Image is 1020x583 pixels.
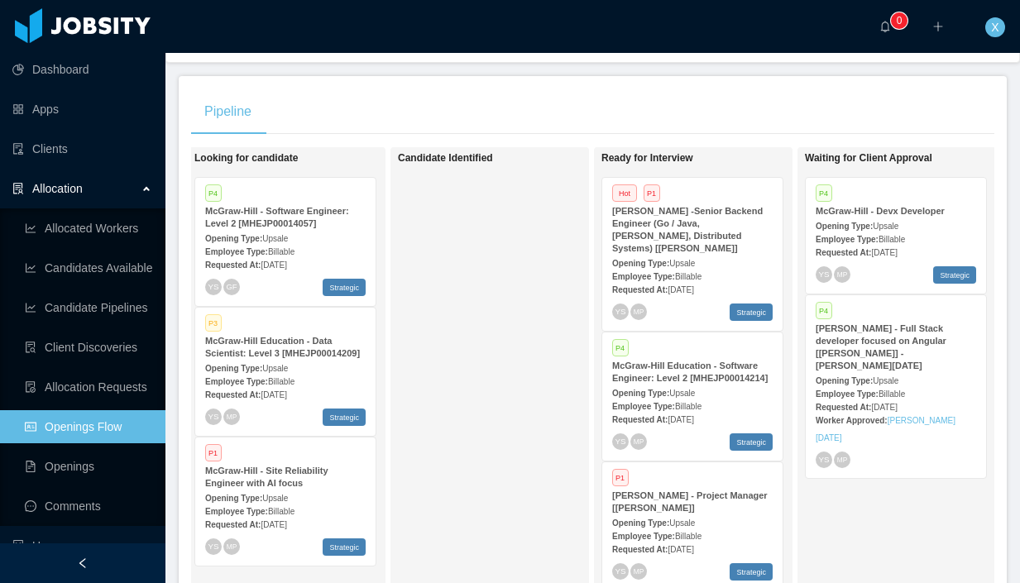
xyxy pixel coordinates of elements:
span: Strategic [323,409,366,426]
span: GF [226,282,237,290]
strong: Employee Type: [816,389,879,399]
strong: Employee Type: [816,235,879,244]
a: [PERSON_NAME][DATE] [816,416,955,442]
a: icon: appstoreApps [12,93,152,126]
i: icon: solution [12,183,24,194]
a: icon: file-doneAllocation Requests [25,370,152,404]
div: Pipeline [191,88,265,135]
span: [DATE] [668,415,693,424]
span: MP [634,437,644,445]
strong: Employee Type: [612,272,675,281]
a: icon: line-chartCandidates Available [25,251,152,284]
strong: Opening Type: [612,259,669,268]
span: Upsale [262,494,288,503]
span: Strategic [730,563,773,581]
span: YS [615,307,625,316]
span: MP [634,308,644,315]
span: [DATE] [871,403,897,412]
strong: Requested At: [612,545,668,554]
span: P4 [816,302,832,319]
span: Billable [675,402,702,411]
span: MP [634,567,644,575]
a: icon: auditClients [12,132,152,165]
strong: Requested At: [816,248,871,257]
span: YS [818,270,829,279]
i: icon: bell [879,21,891,32]
span: Billable [675,272,702,281]
span: MP [837,270,847,278]
span: Upsale [873,222,898,231]
span: [DATE] [261,260,286,270]
span: Upsale [873,376,898,385]
a: icon: file-searchClient Discoveries [25,331,152,364]
strong: [PERSON_NAME] - Full Stack developer focused on Angular [[PERSON_NAME]] - [PERSON_NAME][DATE] [816,323,946,370]
a: icon: idcardOpenings Flow [25,410,152,443]
a: icon: messageComments [25,490,152,523]
span: YS [818,455,829,464]
a: icon: file-textOpenings [25,450,152,483]
span: P1 [205,444,222,461]
strong: Requested At: [205,520,261,529]
span: P1 [612,469,629,486]
strong: Opening Type: [205,364,262,373]
span: Billable [268,247,295,256]
strong: [PERSON_NAME] - Project Manager [[PERSON_NAME]] [612,490,768,513]
span: P4 [612,339,629,356]
strong: Employee Type: [205,247,268,256]
a: icon: line-chartAllocated Workers [25,212,152,245]
strong: Requested At: [612,415,668,424]
a: icon: pie-chartDashboard [12,53,152,86]
span: Billable [879,235,905,244]
a: icon: line-chartCandidate Pipelines [25,291,152,324]
strong: Employee Type: [205,377,268,386]
strong: Opening Type: [612,518,669,528]
span: Strategic [323,538,366,556]
span: [DATE] [261,520,286,529]
span: Billable [268,377,295,386]
strong: McGraw-Hill Education - Software Engineer: Level 2 [MHEJP00014214] [612,361,768,383]
span: Upsale [669,389,695,398]
span: YS [208,412,218,421]
strong: Opening Type: [205,234,262,243]
span: Allocation [32,182,83,195]
span: P1 [644,184,660,202]
strong: [PERSON_NAME] -Senior Backend Engineer (Go / Java, [PERSON_NAME], Distributed Systems) [[PERSON_N... [612,206,763,253]
strong: McGraw-Hill Education - Data Scientist: Level 3 [MHEJP00014209] [205,336,360,358]
span: YS [615,566,625,576]
span: MP [837,456,847,463]
strong: Opening Type: [816,376,873,385]
strong: Employee Type: [612,402,675,411]
span: YS [615,437,625,446]
span: [DATE] [871,248,897,257]
h1: Candidate Identified [398,152,630,165]
strong: McGraw-Hill - Software Engineer: Level 2 [MHEJP00014057] [205,206,349,228]
span: Upsale [262,234,288,243]
span: P4 [816,184,832,202]
span: Hot [612,184,637,202]
strong: McGraw-Hill - Devx Developer [816,206,945,216]
strong: Employee Type: [612,532,675,541]
span: MP [227,413,237,420]
span: MP [227,542,237,550]
strong: Opening Type: [816,222,873,231]
span: Upsale [262,364,288,373]
strong: Opening Type: [612,389,669,398]
sup: 0 [891,12,907,29]
strong: Requested At: [816,403,871,412]
strong: McGraw-Hill - Site Reliability Engineer with AI focus [205,466,328,488]
span: Strategic [730,433,773,451]
span: Billable [675,532,702,541]
span: Upsale [669,259,695,268]
strong: Requested At: [205,390,261,399]
h1: Looking for candidate [194,152,426,165]
span: Upsale [669,518,695,528]
strong: Employee Type: [205,507,268,516]
i: icon: plus [932,21,944,32]
span: Strategic [323,279,366,296]
a: icon: robotUsers [12,529,152,562]
span: [DATE] [668,545,693,554]
span: Billable [268,507,295,516]
strong: Requested At: [205,260,261,270]
span: Strategic [933,266,976,284]
strong: Worker Approved: [816,416,888,425]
